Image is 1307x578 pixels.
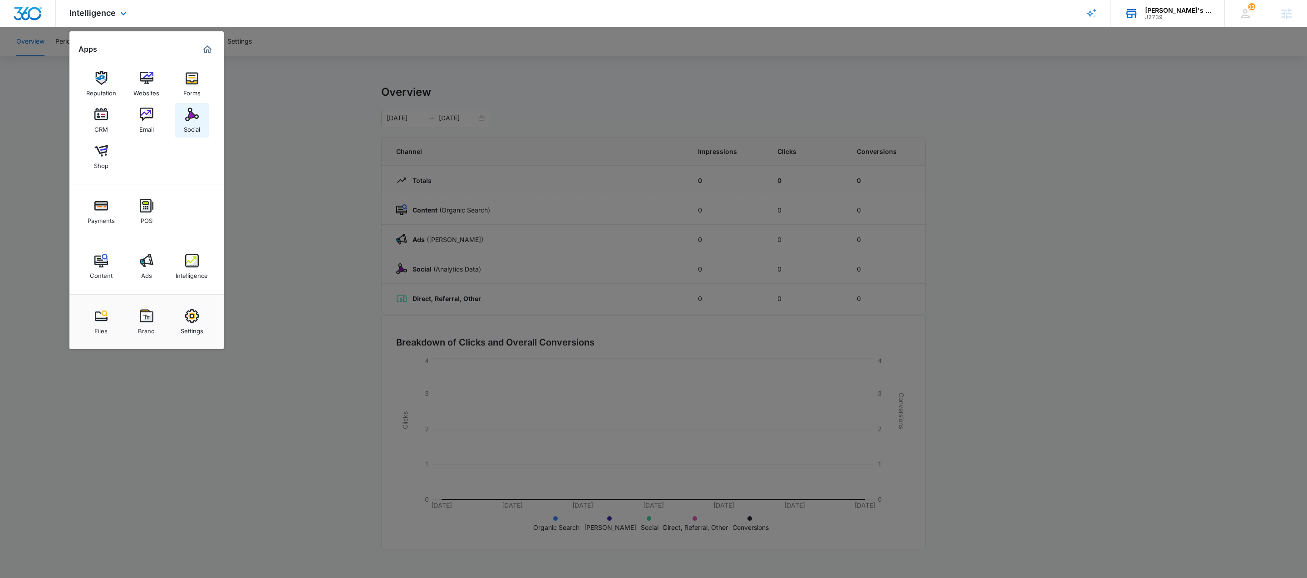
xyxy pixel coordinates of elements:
[133,85,159,97] div: Websites
[1145,14,1211,20] div: account id
[141,267,152,279] div: Ads
[84,194,118,229] a: Payments
[1248,3,1255,10] div: notifications count
[176,267,208,279] div: Intelligence
[138,323,155,335] div: Brand
[84,103,118,138] a: CRM
[84,139,118,174] a: Shop
[175,305,209,339] a: Settings
[200,42,215,57] a: Marketing 360® Dashboard
[181,323,203,335] div: Settings
[1248,3,1255,10] span: 11
[183,85,201,97] div: Forms
[129,67,164,101] a: Websites
[175,103,209,138] a: Social
[86,85,116,97] div: Reputation
[141,212,152,224] div: POS
[79,45,97,54] h2: Apps
[184,121,200,133] div: Social
[129,305,164,339] a: Brand
[94,158,108,169] div: Shop
[90,267,113,279] div: Content
[84,67,118,101] a: Reputation
[175,67,209,101] a: Forms
[175,249,209,284] a: Intelligence
[69,8,116,18] span: Intelligence
[84,249,118,284] a: Content
[84,305,118,339] a: Files
[1145,7,1211,14] div: account name
[129,103,164,138] a: Email
[94,323,108,335] div: Files
[139,121,154,133] div: Email
[94,121,108,133] div: CRM
[129,249,164,284] a: Ads
[88,212,115,224] div: Payments
[129,194,164,229] a: POS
